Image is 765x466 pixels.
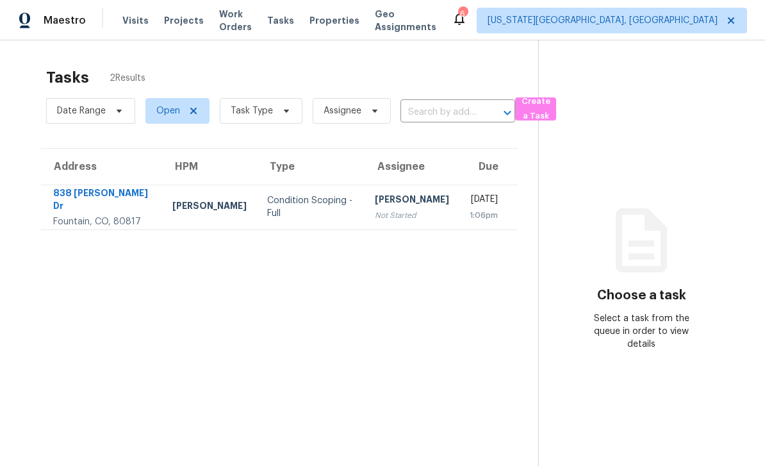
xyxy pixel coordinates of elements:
th: Due [459,149,518,185]
th: Address [41,149,162,185]
div: [PERSON_NAME] [172,199,247,215]
div: Not Started [375,209,449,222]
span: Create a Task [522,94,550,124]
div: 1:06pm [470,209,498,222]
span: Visits [122,14,149,27]
span: 2 Results [110,72,145,85]
span: Assignee [324,104,361,117]
span: Projects [164,14,204,27]
span: Open [156,104,180,117]
h2: Tasks [46,71,89,84]
span: Properties [309,14,359,27]
div: [DATE] [470,193,498,209]
h3: Choose a task [597,289,686,302]
th: Type [257,149,364,185]
div: Select a task from the queue in order to view details [590,312,693,351]
div: 6 [458,8,467,21]
button: Create a Task [515,97,556,121]
div: 838 [PERSON_NAME] Dr [53,187,152,215]
div: Condition Scoping - Full [267,194,354,220]
input: Search by address [400,103,479,122]
span: Tasks [267,16,294,25]
span: Geo Assignments [375,8,436,33]
span: Date Range [57,104,106,117]
button: Open [498,104,516,122]
span: Task Type [231,104,273,117]
span: Maestro [44,14,86,27]
th: HPM [162,149,257,185]
span: [US_STATE][GEOGRAPHIC_DATA], [GEOGRAPHIC_DATA] [488,14,718,27]
span: Work Orders [219,8,252,33]
th: Assignee [365,149,459,185]
div: [PERSON_NAME] [375,193,449,209]
div: Fountain, CO, 80817 [53,215,152,228]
